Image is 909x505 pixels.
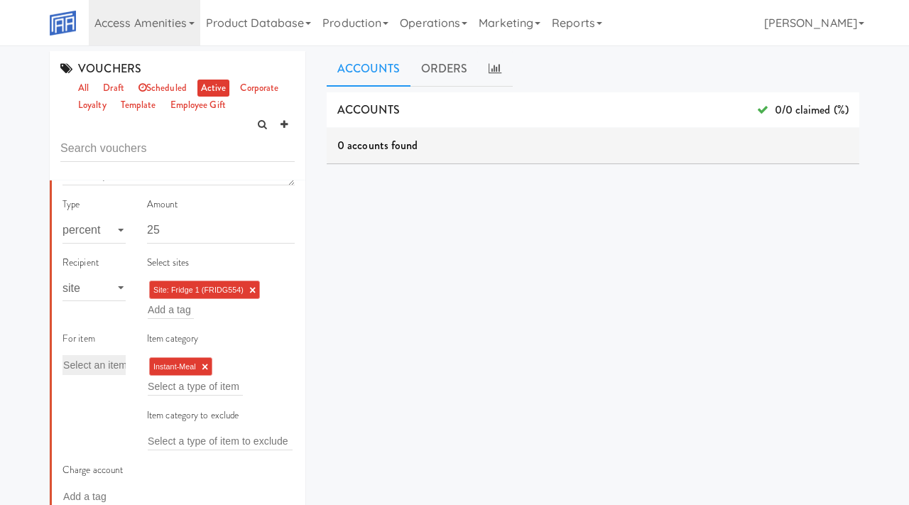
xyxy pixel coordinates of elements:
[147,217,295,244] input: 1 = 1%
[147,278,295,320] div: Site: Fridge 1 (FRIDG554) ×
[62,462,123,479] label: Charge account
[148,432,293,450] input: Select a type of item to exclude
[236,80,282,97] a: corporate
[153,362,196,371] span: Instant-Meal
[149,281,260,299] li: Site: Fridge 1 (FRIDG554) ×
[147,355,295,396] div: Instant-Meal ×
[757,99,849,121] span: 0/0 claimed (%)
[202,361,208,373] a: ×
[249,284,256,296] a: ×
[149,357,212,376] li: Instant-Meal ×
[153,286,244,294] span: Site: Fridge 1 (FRIDG554)
[60,60,141,77] span: VOUCHERS
[62,254,99,272] label: Recipient
[148,300,194,319] input: Add a tag
[147,196,178,214] label: Amount
[147,330,198,348] label: Item category
[50,11,76,36] img: Micromart
[60,136,295,162] input: Search vouchers
[197,80,230,97] a: active
[147,254,189,272] label: Select sites
[75,97,110,114] a: loyalty
[410,51,479,87] a: ORDERS
[99,80,128,97] a: draft
[62,330,95,348] label: For item
[147,407,239,425] label: Item category to exclude
[117,97,160,114] a: template
[135,80,190,97] a: scheduled
[337,102,400,118] span: ACCOUNTS
[327,128,859,163] div: 0 accounts found
[63,356,130,374] input: Select an item
[75,80,92,97] a: all
[327,51,410,87] a: Accounts
[62,196,80,214] label: Type
[167,97,229,114] a: employee gift
[148,377,243,396] input: Select a type of item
